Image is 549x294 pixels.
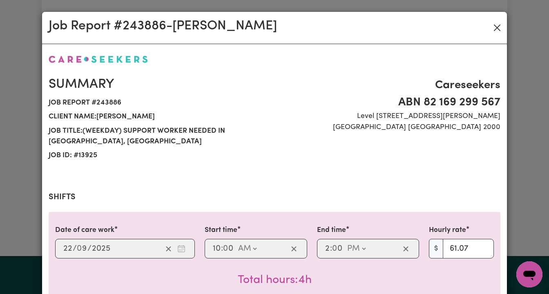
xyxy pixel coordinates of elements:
[279,111,500,122] span: Level [STREET_ADDRESS][PERSON_NAME]
[77,243,87,255] input: --
[49,56,148,63] img: Careseekers logo
[49,124,270,149] span: Job title: (Weekday) Support Worker Needed In [GEOGRAPHIC_DATA], [GEOGRAPHIC_DATA]
[205,225,237,236] label: Start time
[49,110,270,124] span: Client name: [PERSON_NAME]
[175,243,188,255] button: Enter the date of care work
[325,243,330,255] input: --
[73,244,77,253] span: /
[223,243,234,255] input: --
[429,225,466,236] label: Hourly rate
[279,122,500,133] span: [GEOGRAPHIC_DATA] [GEOGRAPHIC_DATA] 2000
[77,245,82,253] span: 0
[49,77,270,92] h2: Summary
[429,239,443,258] span: $
[491,21,504,34] button: Close
[212,243,221,255] input: --
[49,192,500,202] h2: Shifts
[333,243,343,255] input: --
[63,243,73,255] input: --
[221,244,223,253] span: :
[49,18,277,34] h2: Job Report # 243886 - [PERSON_NAME]
[49,149,270,163] span: Job ID: # 13925
[49,96,270,110] span: Job report # 243886
[87,244,91,253] span: /
[55,225,114,236] label: Date of care work
[279,77,500,94] span: Careseekers
[162,243,175,255] button: Clear date
[223,245,228,253] span: 0
[330,244,332,253] span: :
[238,274,312,286] span: Total hours worked: 4 hours
[516,261,542,287] iframe: Button to launch messaging window
[332,245,337,253] span: 0
[317,225,346,236] label: End time
[91,243,111,255] input: ----
[279,94,500,111] span: ABN 82 169 299 567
